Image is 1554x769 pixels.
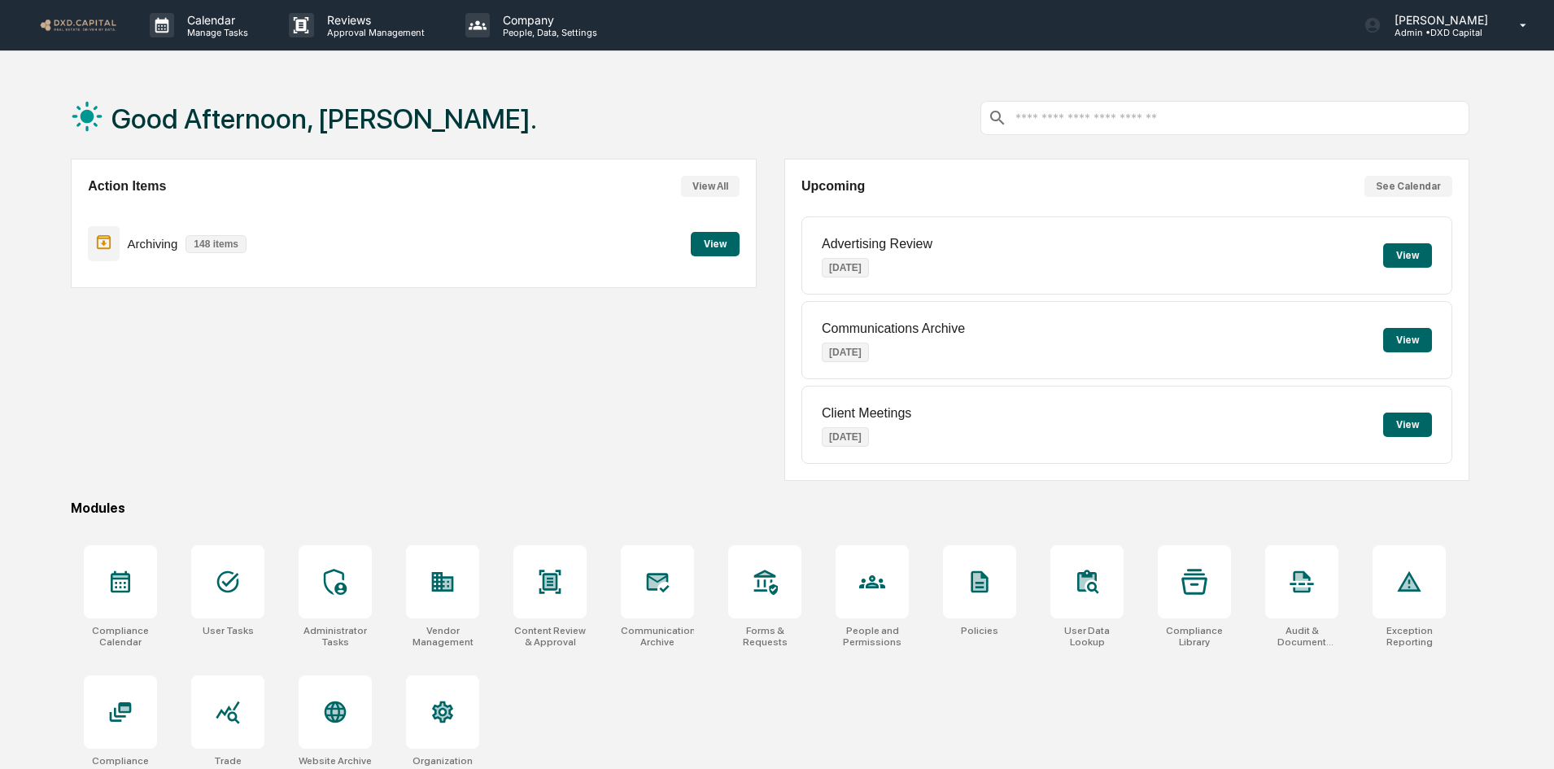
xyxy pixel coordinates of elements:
[691,232,740,256] button: View
[691,235,740,251] a: View
[1373,625,1446,648] div: Exception Reporting
[88,179,166,194] h2: Action Items
[71,500,1469,516] div: Modules
[1158,625,1231,648] div: Compliance Library
[406,625,479,648] div: Vendor Management
[299,755,372,767] div: Website Archive
[513,625,587,648] div: Content Review & Approval
[822,343,869,362] p: [DATE]
[186,235,247,253] p: 148 items
[1364,176,1452,197] button: See Calendar
[128,237,178,251] p: Archiving
[490,27,605,38] p: People, Data, Settings
[39,17,117,33] img: logo
[822,427,869,447] p: [DATE]
[621,625,694,648] div: Communications Archive
[203,625,254,636] div: User Tasks
[836,625,909,648] div: People and Permissions
[1265,625,1338,648] div: Audit & Document Logs
[728,625,801,648] div: Forms & Requests
[1383,413,1432,437] button: View
[822,237,932,251] p: Advertising Review
[1382,13,1496,27] p: [PERSON_NAME]
[174,13,256,27] p: Calendar
[681,176,740,197] button: View All
[84,625,157,648] div: Compliance Calendar
[1050,625,1124,648] div: User Data Lookup
[822,321,965,336] p: Communications Archive
[111,103,537,135] h1: Good Afternoon, [PERSON_NAME].
[822,406,911,421] p: Client Meetings
[1383,328,1432,352] button: View
[299,625,372,648] div: Administrator Tasks
[801,179,865,194] h2: Upcoming
[314,27,433,38] p: Approval Management
[822,258,869,277] p: [DATE]
[490,13,605,27] p: Company
[174,27,256,38] p: Manage Tasks
[1382,27,1496,38] p: Admin • DXD Capital
[1383,243,1432,268] button: View
[314,13,433,27] p: Reviews
[961,625,998,636] div: Policies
